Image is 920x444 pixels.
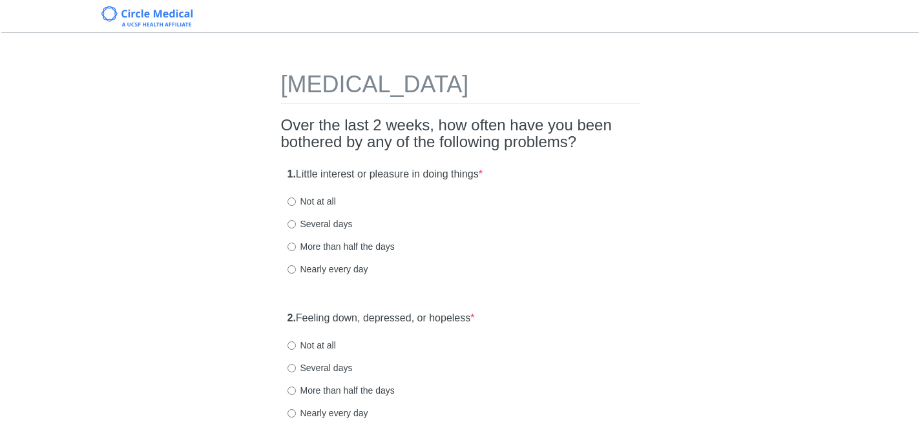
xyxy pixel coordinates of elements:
img: Circle Medical Logo [101,6,193,26]
label: Nearly every day [287,407,368,419]
label: Not at all [287,195,336,208]
label: Nearly every day [287,263,368,276]
strong: 1. [287,168,296,179]
label: Several days [287,217,353,230]
input: More than half the days [287,387,296,395]
h2: Over the last 2 weeks, how often have you been bothered by any of the following problems? [281,117,640,151]
input: Several days [287,364,296,372]
input: Nearly every day [287,265,296,274]
label: Little interest or pleasure in doing things [287,167,483,182]
label: More than half the days [287,240,395,253]
h1: [MEDICAL_DATA] [281,72,640,104]
label: Several days [287,361,353,374]
label: Not at all [287,339,336,352]
input: Not at all [287,197,296,206]
input: More than half the days [287,243,296,251]
strong: 2. [287,312,296,323]
input: Nearly every day [287,409,296,418]
label: Feeling down, depressed, or hopeless [287,311,475,326]
input: Not at all [287,341,296,350]
label: More than half the days [287,384,395,397]
input: Several days [287,220,296,228]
